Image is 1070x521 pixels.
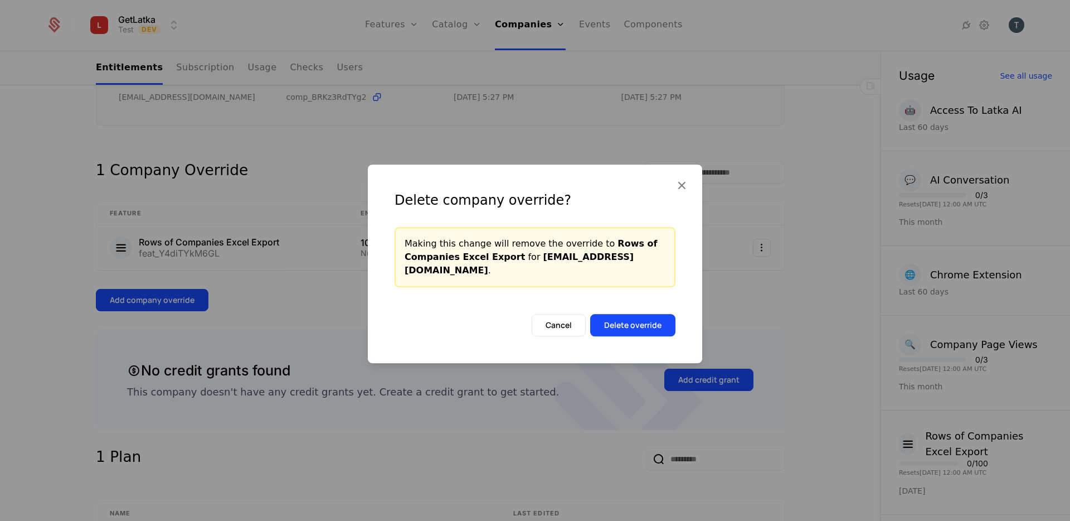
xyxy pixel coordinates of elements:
[405,238,657,262] span: Rows of Companies Excel Export
[405,252,634,276] span: [EMAIL_ADDRESS][DOMAIN_NAME]
[405,237,665,277] div: Making this change will remove the override to for .
[532,314,586,336] button: Cancel
[590,314,675,336] button: Delete override
[395,191,675,209] div: Delete company override?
